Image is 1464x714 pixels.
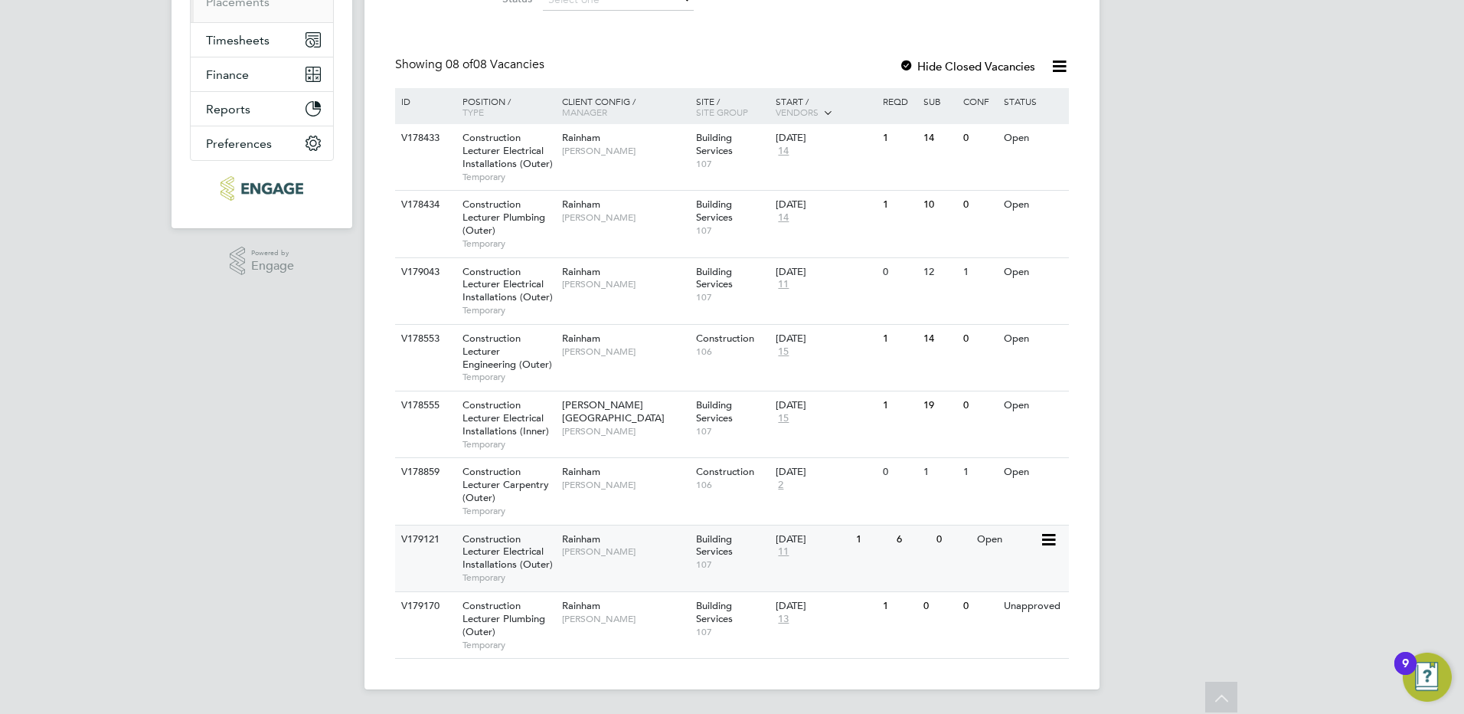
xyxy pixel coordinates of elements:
[879,458,919,486] div: 0
[959,88,999,114] div: Conf
[462,265,553,304] span: Construction Lecturer Electrical Installations (Outer)
[776,106,819,118] span: Vendors
[776,545,791,558] span: 11
[959,592,999,621] div: 0
[191,126,333,160] button: Preferences
[562,465,600,478] span: Rainham
[462,599,545,638] span: Construction Lecturer Plumbing (Outer)
[1402,663,1409,683] div: 9
[776,533,848,546] div: [DATE]
[191,57,333,91] button: Finance
[776,278,791,291] span: 11
[462,572,554,584] span: Temporary
[776,198,875,211] div: [DATE]
[562,198,600,211] span: Rainham
[696,398,733,424] span: Building Services
[879,124,919,152] div: 1
[462,505,554,517] span: Temporary
[959,391,999,420] div: 0
[206,102,250,116] span: Reports
[696,265,733,291] span: Building Services
[462,639,554,651] span: Temporary
[920,458,959,486] div: 1
[776,132,875,145] div: [DATE]
[776,600,875,613] div: [DATE]
[562,211,688,224] span: [PERSON_NAME]
[920,124,959,152] div: 14
[446,57,473,72] span: 08 of
[1000,458,1067,486] div: Open
[696,425,769,437] span: 107
[462,465,549,504] span: Construction Lecturer Carpentry (Outer)
[879,258,919,287] div: 0
[462,304,554,316] span: Temporary
[462,171,554,183] span: Temporary
[562,265,600,278] span: Rainham
[1000,391,1067,420] div: Open
[462,198,545,237] span: Construction Lecturer Plumbing (Outer)
[696,479,769,491] span: 106
[696,346,769,358] span: 106
[959,124,999,152] div: 0
[451,88,558,125] div: Position /
[776,466,875,479] div: [DATE]
[772,88,879,126] div: Start /
[879,88,919,114] div: Reqd
[397,88,451,114] div: ID
[562,599,600,612] span: Rainham
[879,391,919,420] div: 1
[397,325,451,353] div: V178553
[893,526,933,554] div: 6
[1000,592,1067,621] div: Unapproved
[959,191,999,219] div: 0
[776,479,786,492] span: 2
[879,325,919,353] div: 1
[397,526,451,554] div: V179121
[462,532,553,572] span: Construction Lecturer Electrical Installations (Outer)
[696,131,733,157] span: Building Services
[462,332,552,371] span: Construction Lecturer Engineering (Outer)
[776,266,875,279] div: [DATE]
[230,247,295,276] a: Powered byEngage
[852,526,892,554] div: 1
[462,438,554,450] span: Temporary
[696,599,733,625] span: Building Services
[696,332,754,345] span: Construction
[562,106,607,118] span: Manager
[191,92,333,126] button: Reports
[562,545,688,558] span: [PERSON_NAME]
[462,371,554,383] span: Temporary
[562,278,688,290] span: [PERSON_NAME]
[776,145,791,158] span: 14
[899,59,1035,74] label: Hide Closed Vacancies
[920,191,959,219] div: 10
[562,332,600,345] span: Rainham
[696,465,754,478] span: Construction
[462,237,554,250] span: Temporary
[1000,88,1067,114] div: Status
[696,558,769,571] span: 107
[879,191,919,219] div: 1
[397,191,451,219] div: V178434
[696,532,733,558] span: Building Services
[397,458,451,486] div: V178859
[221,176,302,201] img: ncclondon-logo-retina.png
[462,131,553,170] span: Construction Lecturer Electrical Installations (Outer)
[562,532,600,545] span: Rainham
[696,626,769,638] span: 107
[397,258,451,287] div: V179043
[251,247,294,260] span: Powered by
[920,592,959,621] div: 0
[395,57,547,73] div: Showing
[446,57,544,72] span: 08 Vacancies
[462,106,484,118] span: Type
[397,592,451,621] div: V179170
[1000,191,1067,219] div: Open
[397,124,451,152] div: V178433
[696,291,769,303] span: 107
[920,88,959,114] div: Sub
[973,526,1040,554] div: Open
[696,224,769,237] span: 107
[920,258,959,287] div: 12
[696,106,748,118] span: Site Group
